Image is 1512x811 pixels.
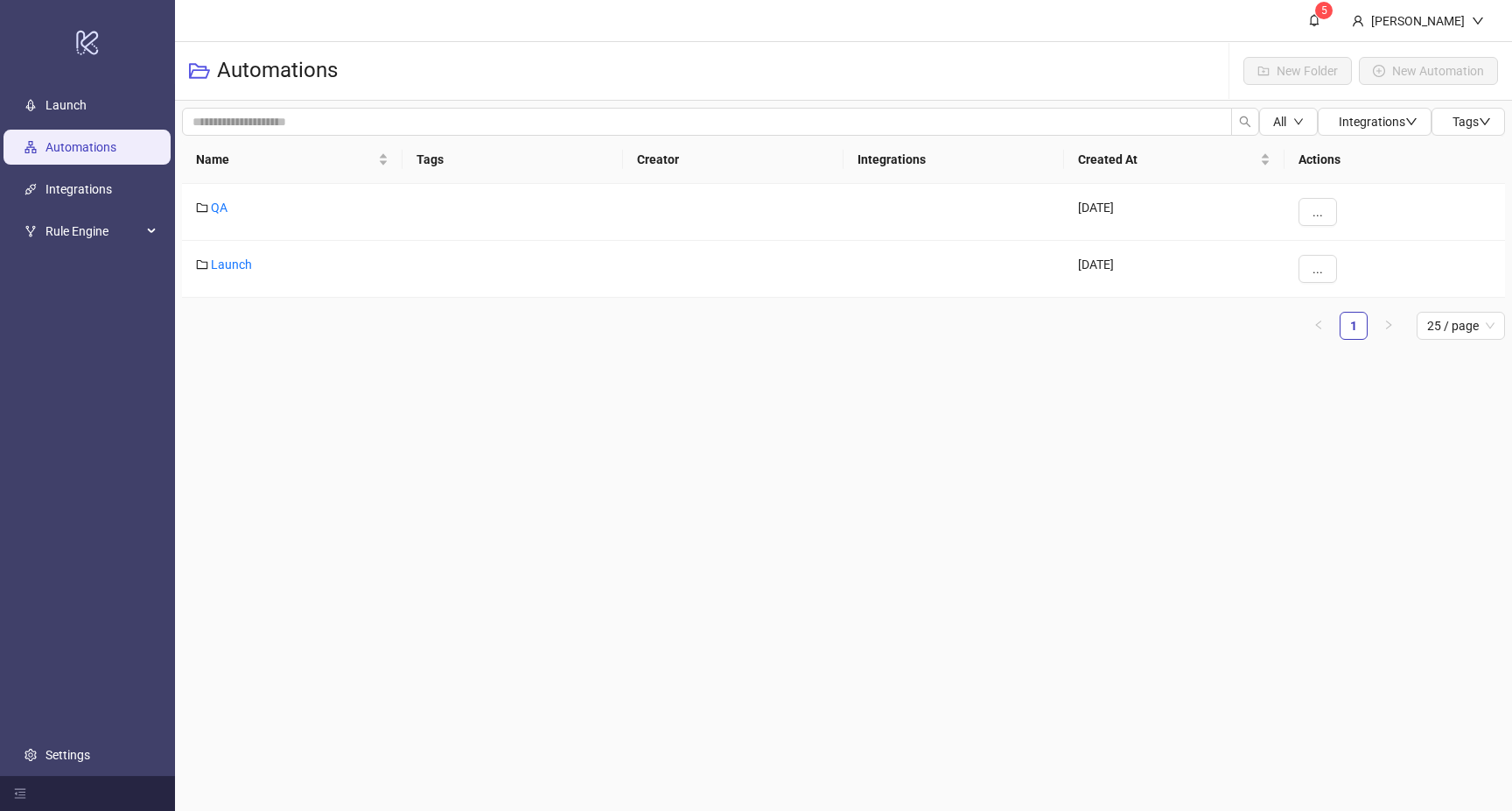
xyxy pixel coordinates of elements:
[1321,4,1327,17] span: 5
[1259,108,1318,136] button: Alldown
[1064,184,1284,241] div: [DATE]
[196,150,374,169] span: Name
[402,136,623,184] th: Tags
[196,201,208,214] span: folder
[1405,116,1417,128] span: down
[1340,313,1367,339] a: 1
[14,787,26,800] span: menu-fold
[1359,57,1498,85] button: New Automation
[1352,15,1364,27] span: user
[1431,108,1505,136] button: Tagsdown
[1417,312,1505,340] div: Page Size
[45,98,87,112] a: Launch
[182,136,402,184] th: Name
[1305,312,1333,340] li: Previous Page
[1298,255,1337,283] button: ...
[1313,320,1324,330] span: left
[1305,312,1333,340] button: left
[1308,14,1320,26] span: bell
[1364,11,1472,31] div: [PERSON_NAME]
[1243,57,1352,85] button: New Folder
[45,140,116,154] a: Automations
[1383,320,1394,330] span: right
[211,201,227,215] a: QA
[1479,116,1491,128] span: down
[1340,312,1368,340] li: 1
[1452,115,1491,129] span: Tags
[1312,262,1323,276] span: ...
[1339,115,1417,129] span: Integrations
[24,225,37,237] span: fork
[1472,15,1484,27] span: down
[1064,241,1284,298] div: [DATE]
[45,182,112,196] a: Integrations
[843,136,1064,184] th: Integrations
[196,258,208,271] span: folder
[189,60,210,81] span: folder-open
[1318,108,1431,136] button: Integrationsdown
[217,57,338,85] h3: Automations
[1298,198,1337,226] button: ...
[1315,2,1333,19] sup: 5
[1375,312,1403,340] li: Next Page
[1427,313,1494,339] span: 25 / page
[1078,150,1256,169] span: Created At
[1284,136,1505,184] th: Actions
[1293,116,1304,127] span: down
[623,136,843,184] th: Creator
[45,214,142,249] span: Rule Engine
[1312,205,1323,219] span: ...
[1064,136,1284,184] th: Created At
[1239,116,1251,128] span: search
[45,748,90,762] a: Settings
[1375,312,1403,340] button: right
[211,257,252,272] a: Launch
[1273,115,1286,129] span: All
